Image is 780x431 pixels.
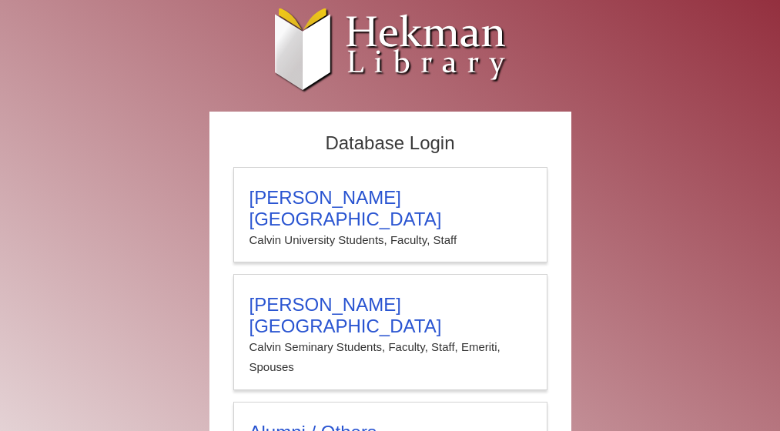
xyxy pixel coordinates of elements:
h3: [PERSON_NAME][GEOGRAPHIC_DATA] [249,294,531,337]
p: Calvin University Students, Faculty, Staff [249,230,531,250]
h2: Database Login [226,128,555,159]
a: [PERSON_NAME][GEOGRAPHIC_DATA]Calvin University Students, Faculty, Staff [233,167,547,262]
p: Calvin Seminary Students, Faculty, Staff, Emeriti, Spouses [249,337,531,378]
h3: [PERSON_NAME][GEOGRAPHIC_DATA] [249,187,531,230]
a: [PERSON_NAME][GEOGRAPHIC_DATA]Calvin Seminary Students, Faculty, Staff, Emeriti, Spouses [233,274,547,390]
